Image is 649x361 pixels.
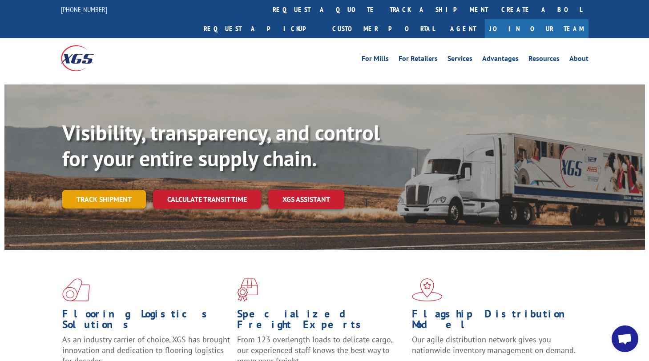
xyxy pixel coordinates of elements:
span: Our agile distribution network gives you nationwide inventory management on demand. [412,334,576,355]
div: Open chat [612,325,638,352]
b: Visibility, transparency, and control for your entire supply chain. [62,119,380,172]
a: Advantages [482,55,519,65]
a: XGS ASSISTANT [268,190,344,209]
h1: Specialized Freight Experts [237,309,405,334]
a: Resources [528,55,560,65]
a: Calculate transit time [153,190,261,209]
img: xgs-icon-flagship-distribution-model-red [412,278,443,301]
h1: Flagship Distribution Model [412,309,580,334]
a: Agent [441,19,485,38]
a: Request a pickup [197,19,326,38]
a: Join Our Team [485,19,589,38]
a: Customer Portal [326,19,441,38]
a: [PHONE_NUMBER] [61,5,107,14]
a: For Retailers [399,55,438,65]
img: xgs-icon-focused-on-flooring-red [237,278,258,301]
a: About [569,55,589,65]
img: xgs-icon-total-supply-chain-intelligence-red [62,278,90,301]
a: Services [447,55,472,65]
h1: Flooring Logistics Solutions [62,309,230,334]
a: Track shipment [62,190,146,209]
a: For Mills [362,55,389,65]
